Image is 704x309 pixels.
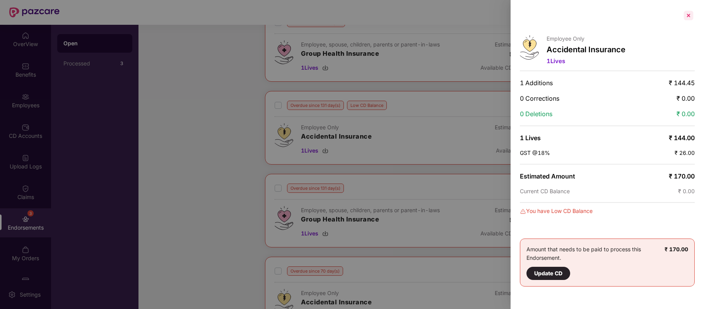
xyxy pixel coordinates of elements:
[665,246,688,252] b: ₹ 170.00
[678,188,695,194] span: ₹ 0.00
[677,110,695,118] span: ₹ 0.00
[675,149,695,156] span: ₹ 26.00
[520,207,695,215] div: You have Low CD Balance
[677,94,695,102] span: ₹ 0.00
[669,134,695,142] span: ₹ 144.00
[520,172,575,180] span: Estimated Amount
[520,208,526,215] img: svg+xml;base64,PHN2ZyBpZD0iRGFuZ2VyLTMyeDMyIiB4bWxucz0iaHR0cDovL3d3dy53My5vcmcvMjAwMC9zdmciIHdpZH...
[547,45,625,54] p: Accidental Insurance
[520,110,552,118] span: 0 Deletions
[520,134,541,142] span: 1 Lives
[534,269,562,278] div: Update CD
[520,94,559,102] span: 0 Corrections
[547,35,625,42] p: Employee Only
[669,172,695,180] span: ₹ 170.00
[669,79,695,87] span: ₹ 144.45
[526,245,665,280] div: Amount that needs to be paid to process this Endorsement.
[520,35,539,60] img: svg+xml;base64,PHN2ZyB4bWxucz0iaHR0cDovL3d3dy53My5vcmcvMjAwMC9zdmciIHdpZHRoPSI0OS4zMjEiIGhlaWdodD...
[547,57,565,65] span: 1 Lives
[520,188,570,194] span: Current CD Balance
[520,79,553,87] span: 1 Additions
[520,149,550,156] span: GST @18%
